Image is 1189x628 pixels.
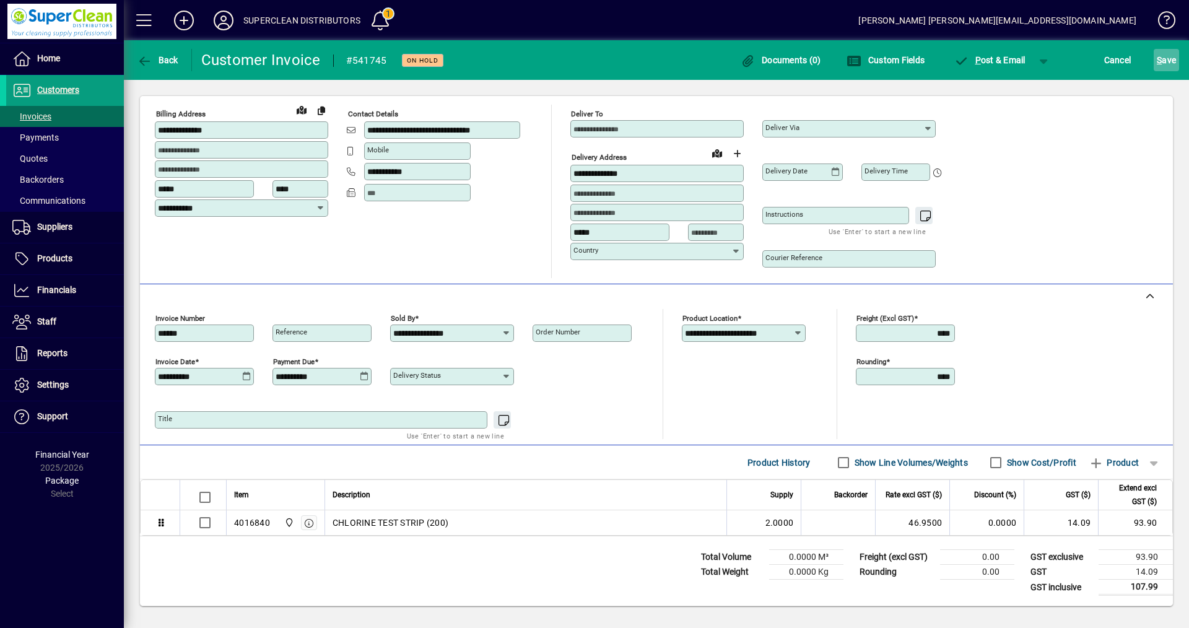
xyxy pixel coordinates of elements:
span: CHLORINE TEST STRIP (200) [333,517,448,529]
button: Back [134,49,181,71]
a: Knowledge Base [1149,2,1174,43]
td: 0.0000 [949,510,1024,535]
mat-label: Order number [536,328,580,336]
a: Payments [6,127,124,148]
mat-label: Mobile [367,146,389,154]
span: Description [333,488,370,502]
div: 46.9500 [883,517,942,529]
a: Financials [6,275,124,306]
span: Suppliers [37,222,72,232]
button: Save [1154,49,1179,71]
span: Item [234,488,249,502]
span: Settings [37,380,69,390]
td: GST [1024,565,1099,580]
button: Documents (0) [738,49,824,71]
button: Choose address [727,144,747,164]
span: Superclean Distributors [281,516,295,530]
a: Products [6,243,124,274]
div: Customer Invoice [201,50,321,70]
td: GST inclusive [1024,580,1099,595]
span: Home [37,53,60,63]
span: Backorder [834,488,868,502]
td: 14.09 [1099,565,1173,580]
mat-label: Deliver via [765,123,799,132]
td: Rounding [853,565,940,580]
td: 0.0000 Kg [769,565,843,580]
a: Quotes [6,148,124,169]
span: Product [1089,453,1139,473]
span: Support [37,411,68,421]
button: Add [164,9,204,32]
mat-label: Instructions [765,210,803,219]
div: [PERSON_NAME] [PERSON_NAME][EMAIL_ADDRESS][DOMAIN_NAME] [858,11,1136,30]
span: Customers [37,85,79,95]
span: 2.0000 [765,517,794,529]
span: Supply [770,488,793,502]
a: Support [6,401,124,432]
td: 0.0000 M³ [769,550,843,565]
span: Reports [37,348,68,358]
a: Settings [6,370,124,401]
div: 4016840 [234,517,270,529]
mat-label: Country [573,246,598,255]
span: Backorders [12,175,64,185]
span: Custom Fields [847,55,925,65]
a: View on map [292,100,311,120]
button: Copy to Delivery address [311,100,331,120]
span: GST ($) [1066,488,1091,502]
span: Products [37,253,72,263]
mat-hint: Use 'Enter' to start a new line [407,429,504,443]
span: Documents (0) [741,55,821,65]
app-page-header-button: Back [124,49,192,71]
span: ost & Email [954,55,1026,65]
td: 93.90 [1099,550,1173,565]
span: Payments [12,133,59,142]
td: 14.09 [1024,510,1098,535]
span: ave [1157,50,1176,70]
span: Discount (%) [974,488,1016,502]
mat-label: Product location [682,314,738,323]
td: Total Weight [695,565,769,580]
button: Custom Fields [843,49,928,71]
button: Product [1082,451,1145,474]
a: View on map [707,143,727,163]
mat-label: Freight (excl GST) [856,314,914,323]
a: Suppliers [6,212,124,243]
a: Home [6,43,124,74]
button: Product History [743,451,816,474]
mat-label: Invoice date [155,357,195,366]
span: S [1157,55,1162,65]
label: Show Line Volumes/Weights [852,456,968,469]
span: Staff [37,316,56,326]
button: Post & Email [947,49,1032,71]
button: Cancel [1101,49,1135,71]
a: Staff [6,307,124,338]
a: Communications [6,190,124,211]
mat-label: Invoice number [155,314,205,323]
td: 0.00 [940,550,1014,565]
span: Communications [12,196,85,206]
mat-label: Delivery date [765,167,808,175]
td: GST exclusive [1024,550,1099,565]
button: Profile [204,9,243,32]
label: Show Cost/Profit [1004,456,1076,469]
mat-label: Rounding [856,357,886,366]
td: 107.99 [1099,580,1173,595]
mat-label: Payment due [273,357,315,366]
mat-label: Deliver To [571,110,603,118]
mat-label: Courier Reference [765,253,822,262]
td: Freight (excl GST) [853,550,940,565]
mat-label: Reference [276,328,307,336]
mat-label: Delivery time [865,167,908,175]
span: Package [45,476,79,486]
mat-hint: Use 'Enter' to start a new line [829,224,926,238]
span: Invoices [12,111,51,121]
span: Financial Year [35,450,89,460]
span: Rate excl GST ($) [886,488,942,502]
span: P [975,55,981,65]
a: Invoices [6,106,124,127]
div: SUPERCLEAN DISTRIBUTORS [243,11,360,30]
span: Financials [37,285,76,295]
span: Product History [747,453,811,473]
mat-label: Title [158,414,172,423]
